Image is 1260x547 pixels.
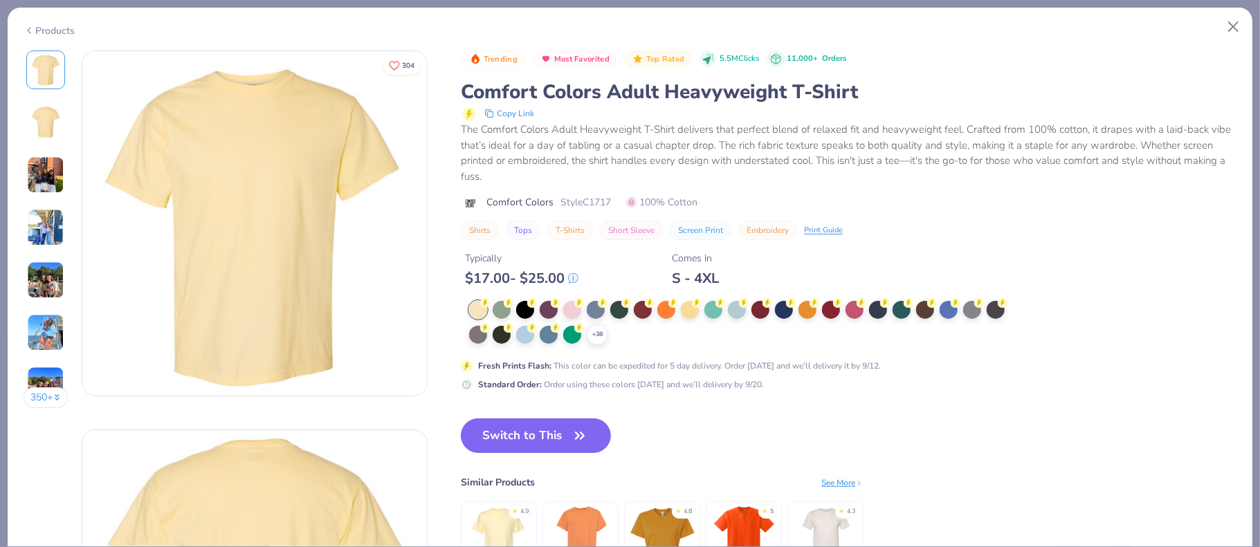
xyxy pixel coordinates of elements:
[512,507,518,512] div: ★
[486,195,554,210] span: Comfort Colors
[478,360,551,371] strong: Fresh Prints Flash :
[823,53,847,64] span: Orders
[29,53,62,86] img: Front
[738,221,797,240] button: Embroidery
[24,387,69,408] button: 350+
[821,476,864,489] div: See More
[27,367,64,404] img: User generated content
[720,53,759,65] span: 5.5M Clicks
[554,55,610,63] span: Most Favorited
[670,221,731,240] button: Screen Print
[646,55,685,63] span: Top Rated
[625,50,691,68] button: Badge Button
[520,507,529,517] div: 4.9
[484,55,518,63] span: Trending
[839,507,844,512] div: ★
[27,314,64,351] img: User generated content
[462,50,524,68] button: Badge Button
[684,507,692,517] div: 4.8
[478,379,542,390] strong: Standard Order :
[461,79,1236,105] div: Comfort Colors Adult Heavyweight T-Shirt
[672,251,719,266] div: Comes In
[560,195,611,210] span: Style C1717
[465,251,578,266] div: Typically
[478,378,764,391] div: Order using these colors [DATE] and we’ll delivery by 9/20.
[762,507,767,512] div: ★
[547,221,593,240] button: T-Shirts
[29,106,62,139] img: Back
[675,507,681,512] div: ★
[461,475,535,490] div: Similar Products
[804,225,843,237] div: Print Guide
[465,270,578,287] div: $ 17.00 - $ 25.00
[847,507,855,517] div: 4.3
[470,53,481,64] img: Trending sort
[478,360,881,372] div: This color can be expedited for 5 day delivery. Order [DATE] and we’ll delivery it by 9/12.
[383,55,421,75] button: Like
[770,507,774,517] div: 5
[626,195,697,210] span: 100% Cotton
[506,221,540,240] button: Tops
[24,24,75,38] div: Products
[592,330,603,340] span: + 38
[461,221,499,240] button: Shirts
[82,51,427,396] img: Front
[533,50,617,68] button: Badge Button
[461,198,480,209] img: brand logo
[461,418,611,453] button: Switch to This
[461,122,1236,184] div: The Comfort Colors Adult Heavyweight T-Shirt delivers that perfect blend of relaxed fit and heavy...
[540,53,551,64] img: Most Favorited sort
[1221,14,1247,40] button: Close
[787,53,847,65] div: 11,000+
[672,270,719,287] div: S - 4XL
[27,261,64,299] img: User generated content
[480,105,538,122] button: copy to clipboard
[27,209,64,246] img: User generated content
[402,62,414,69] span: 304
[27,156,64,194] img: User generated content
[632,53,643,64] img: Top Rated sort
[600,221,663,240] button: Short Sleeve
